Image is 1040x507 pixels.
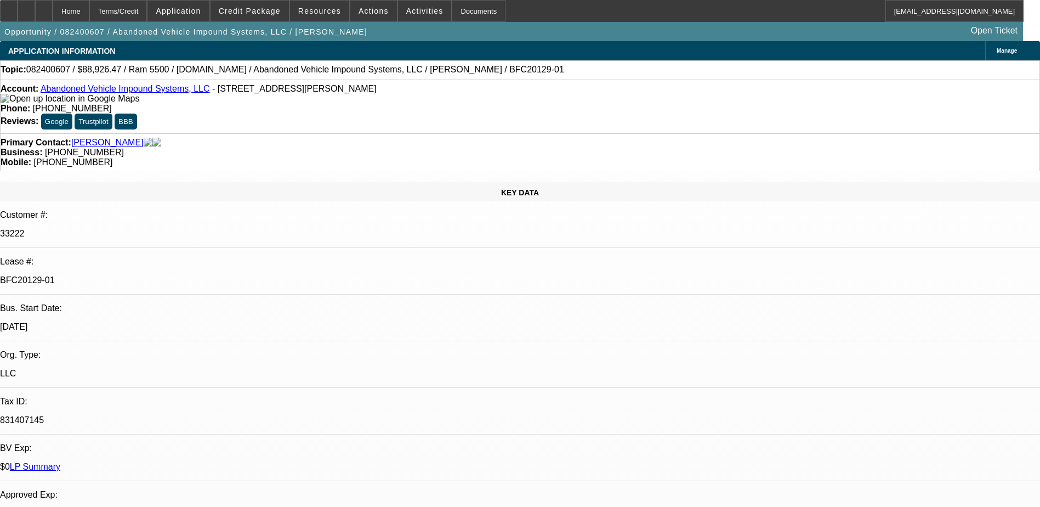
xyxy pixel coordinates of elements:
[406,7,444,15] span: Activities
[1,94,139,103] a: View Google Maps
[350,1,397,21] button: Actions
[26,65,564,75] span: 082400607 / $88,926.47 / Ram 5500 / [DOMAIN_NAME] / Abandoned Vehicle Impound Systems, LLC / [PER...
[75,114,112,129] button: Trustpilot
[33,157,112,167] span: [PHONE_NUMBER]
[997,48,1017,54] span: Manage
[1,94,139,104] img: Open up location in Google Maps
[398,1,452,21] button: Activities
[144,138,152,148] img: facebook-icon.png
[41,114,72,129] button: Google
[156,7,201,15] span: Application
[501,188,539,197] span: KEY DATA
[1,104,30,113] strong: Phone:
[71,138,144,148] a: [PERSON_NAME]
[45,148,124,157] span: [PHONE_NUMBER]
[290,1,349,21] button: Resources
[4,27,367,36] span: Opportunity / 082400607 / Abandoned Vehicle Impound Systems, LLC / [PERSON_NAME]
[10,462,60,471] a: LP Summary
[8,47,115,55] span: APPLICATION INFORMATION
[1,157,31,167] strong: Mobile:
[1,65,26,75] strong: Topic:
[152,138,161,148] img: linkedin-icon.png
[1,84,38,93] strong: Account:
[967,21,1022,40] a: Open Ticket
[219,7,281,15] span: Credit Package
[1,148,42,157] strong: Business:
[298,7,341,15] span: Resources
[359,7,389,15] span: Actions
[147,1,209,21] button: Application
[211,1,289,21] button: Credit Package
[115,114,137,129] button: BBB
[212,84,377,93] span: - [STREET_ADDRESS][PERSON_NAME]
[41,84,210,93] a: Abandoned Vehicle Impound Systems, LLC
[33,104,112,113] span: [PHONE_NUMBER]
[1,138,71,148] strong: Primary Contact:
[1,116,38,126] strong: Reviews:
